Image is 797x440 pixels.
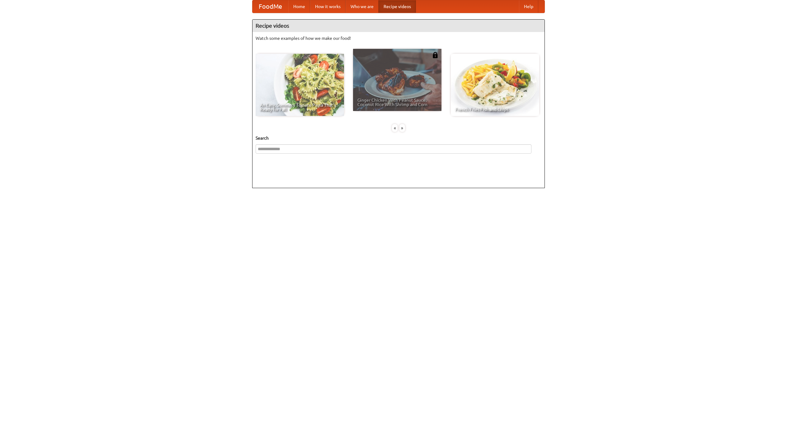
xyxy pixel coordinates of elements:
[392,124,398,132] div: «
[288,0,310,13] a: Home
[256,54,344,116] a: An Easy, Summery Tomato Pasta That's Ready for Fall
[256,35,541,41] p: Watch some examples of how we make our food!
[252,0,288,13] a: FoodMe
[256,135,541,141] h5: Search
[519,0,538,13] a: Help
[399,124,405,132] div: »
[252,20,545,32] h4: Recipe videos
[379,0,416,13] a: Recipe videos
[455,107,535,112] span: French Fries Fish and Chips
[346,0,379,13] a: Who we are
[260,103,340,112] span: An Easy, Summery Tomato Pasta That's Ready for Fall
[310,0,346,13] a: How it works
[432,52,438,58] img: 483408.png
[451,54,539,116] a: French Fries Fish and Chips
